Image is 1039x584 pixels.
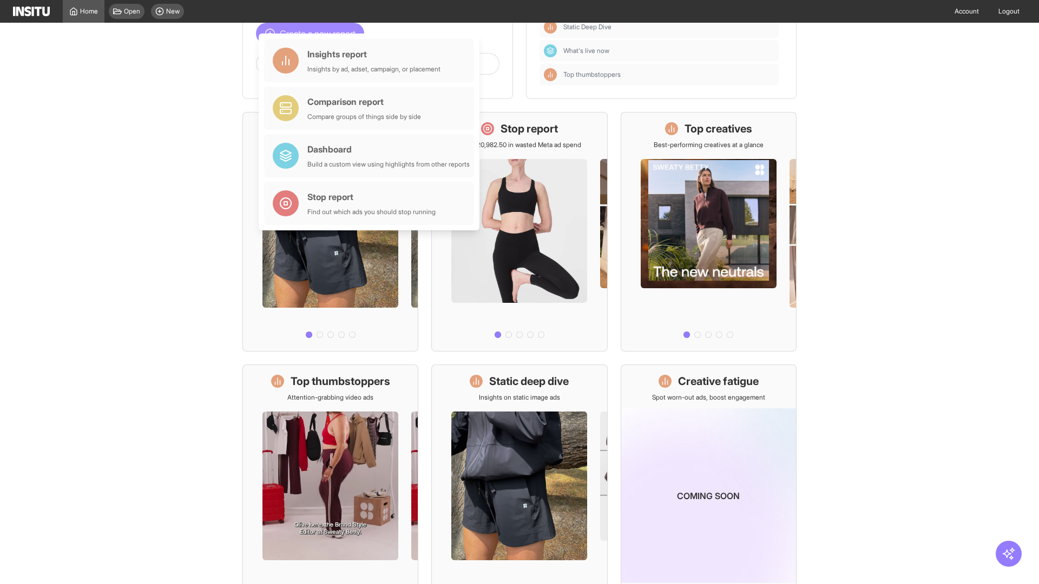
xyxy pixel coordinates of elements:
[124,7,140,16] span: Open
[307,112,421,121] div: Compare groups of things side by side
[307,95,421,108] div: Comparison report
[563,70,621,79] span: Top thumbstoppers
[307,160,470,169] div: Build a custom view using highlights from other reports
[489,374,569,389] h1: Static deep dive
[242,112,418,351] a: What's live nowSee all active ads instantly
[166,7,180,16] span: New
[563,47,774,55] span: What's live now
[287,393,373,402] p: Attention-grabbing video ads
[501,121,558,136] h1: Stop report
[307,143,470,156] div: Dashboard
[307,48,440,61] div: Insights report
[544,21,557,34] div: Insights
[256,23,364,44] button: Create a new report
[563,23,611,31] span: Static Deep Dive
[685,121,752,136] h1: Top creatives
[457,141,581,149] p: Save £20,982.50 in wasted Meta ad spend
[80,7,98,16] span: Home
[431,112,607,351] a: Stop reportSave £20,982.50 in wasted Meta ad spend
[544,44,557,57] div: Dashboard
[563,23,774,31] span: Static Deep Dive
[13,6,50,16] img: Logo
[280,27,356,40] span: Create a new report
[307,208,436,216] div: Find out which ads you should stop running
[307,65,440,74] div: Insights by ad, adset, campaign, or placement
[479,393,560,402] p: Insights on static image ads
[563,47,609,55] span: What's live now
[621,112,797,351] a: Top creativesBest-performing creatives at a glance
[563,70,774,79] span: Top thumbstoppers
[307,190,436,203] div: Stop report
[291,374,390,389] h1: Top thumbstoppers
[654,141,764,149] p: Best-performing creatives at a glance
[544,68,557,81] div: Insights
